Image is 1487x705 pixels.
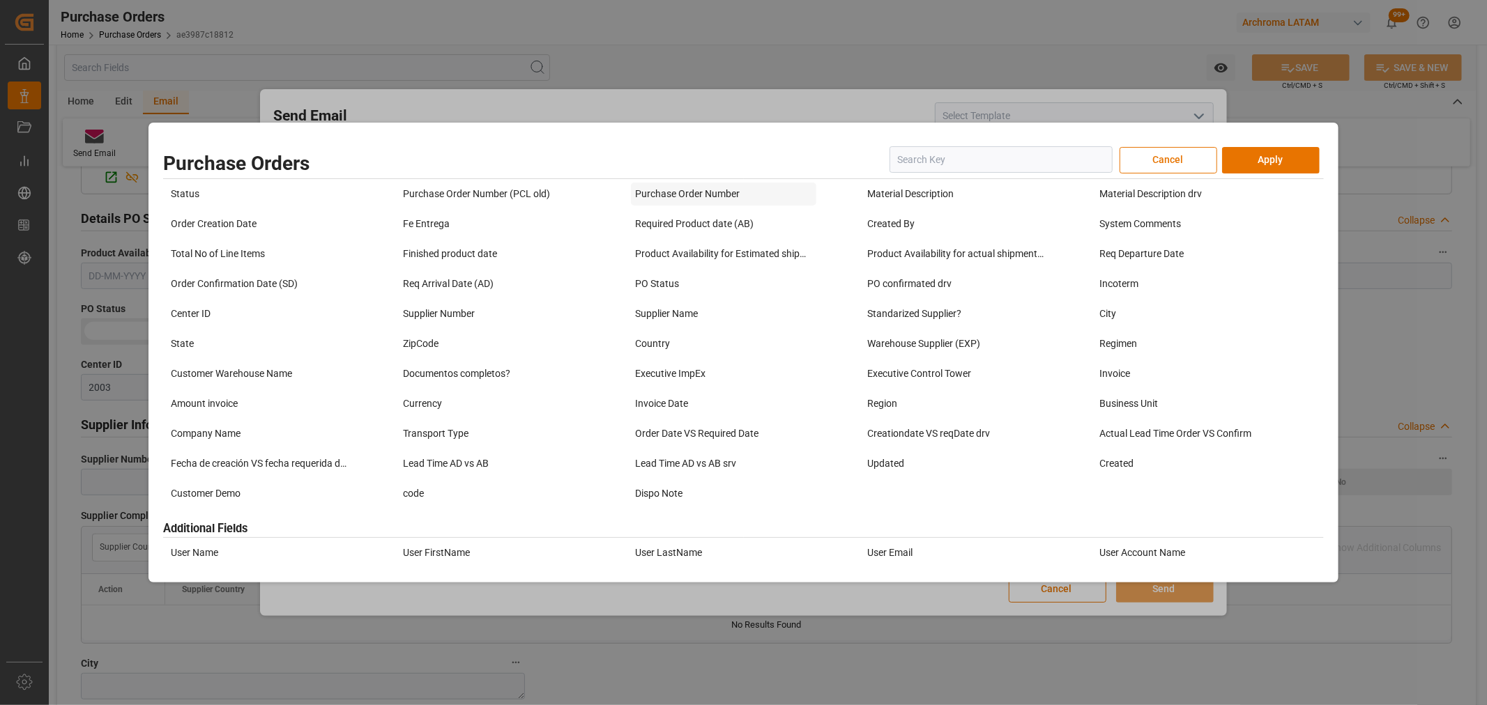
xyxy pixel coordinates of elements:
div: Supplier Number [399,302,584,325]
div: Order Confirmation Date (SD) [167,272,352,295]
div: Incoterm [1095,272,1281,295]
button: Apply [1222,147,1320,173]
div: User Account Name [1095,541,1281,564]
div: Creationdate VS reqDate drv [863,422,1048,445]
div: System Comments [1095,212,1281,235]
div: Currency [399,392,584,415]
div: Customer Demo [167,482,352,505]
div: Invoice Date [631,392,816,415]
div: Lead Time AD vs AB [399,452,584,475]
div: Finished product date [399,242,584,265]
div: Created [1095,452,1281,475]
div: User FirstName [399,541,584,564]
div: Country [631,332,816,355]
div: Customer Warehouse Name [167,362,352,385]
div: Required Product date (AB) [631,212,816,235]
div: code [399,482,584,505]
div: Supplier Name [631,302,816,325]
div: Dispo Note [631,482,816,505]
div: User Name [167,541,352,564]
div: Invoice [1095,362,1281,385]
div: Req Departure Date [1095,242,1281,265]
div: Fe Entrega [399,212,584,235]
div: Regimen [1095,332,1281,355]
h2: Purchase Orders [163,149,310,178]
div: Order Creation Date [167,212,352,235]
div: Transport Type [399,422,584,445]
div: Amount invoice [167,392,352,415]
div: Center ID [167,302,352,325]
div: User LastName [631,541,816,564]
div: Purchase Order Number (PCL old) [399,183,584,206]
div: ZipCode [399,332,584,355]
h3: Additional Fields [163,520,247,538]
div: Company Name [167,422,352,445]
div: State [167,332,352,355]
div: Purchase Order Number [631,183,816,206]
div: Material Description [863,183,1048,206]
div: Total No of Line Items [167,242,352,265]
div: Executive Control Tower [863,362,1048,385]
div: PO Status [631,272,816,295]
div: Status [167,183,352,206]
div: Standarized Supplier? [863,302,1048,325]
div: Fecha de creación VS fecha requerida drv [167,452,352,475]
div: Actual Lead Time Order VS Confirm [1095,422,1281,445]
div: Req Arrival Date (AD) [399,272,584,295]
div: Product Availability for Estimated shipment date [631,242,816,265]
div: Created By [863,212,1048,235]
button: Cancel [1120,147,1217,173]
div: Updated [863,452,1048,475]
input: Search Key [890,146,1113,173]
div: City [1095,302,1281,325]
div: Executive ImpEx [631,362,816,385]
div: Product Availability for actual shipment date [863,242,1048,265]
div: Material Description drv [1095,183,1281,206]
div: PO confirmated drv [863,272,1048,295]
div: Lead Time AD vs AB srv [631,452,816,475]
div: User Email [863,541,1048,564]
div: Order Date VS Required Date [631,422,816,445]
div: Documentos completos? [399,362,584,385]
div: Business Unit [1095,392,1281,415]
div: Region [863,392,1048,415]
div: Warehouse Supplier (EXP) [863,332,1048,355]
